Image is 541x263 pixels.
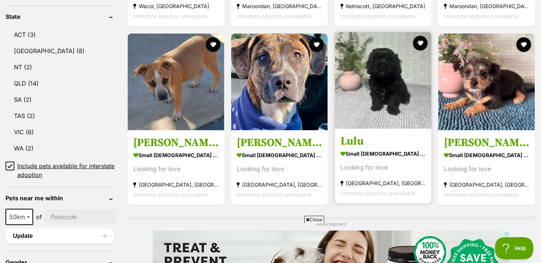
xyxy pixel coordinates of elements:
strong: [GEOGRAPHIC_DATA], [GEOGRAPHIC_DATA] [340,178,426,188]
strong: Maroondan, [GEOGRAPHIC_DATA] [237,1,322,11]
a: WA (2) [6,141,116,156]
a: SA (2) [6,92,116,107]
a: VIC (6) [6,124,116,140]
button: favourite [516,37,531,52]
div: Looking for love [340,163,426,173]
span: 50km [6,209,33,225]
a: [PERSON_NAME] small [DEMOGRAPHIC_DATA] Dog Looking for love [GEOGRAPHIC_DATA], [GEOGRAPHIC_DATA] ... [128,130,224,205]
strong: Kelmscott, [GEOGRAPHIC_DATA] [340,1,426,11]
strong: small [DEMOGRAPHIC_DATA] Dog [444,150,529,160]
span: 50km [6,212,32,222]
span: Interstate adoption unavailable [133,13,208,19]
img: Seth - Mastiff Dog [231,34,328,130]
a: Lulu small [DEMOGRAPHIC_DATA] Dog Looking for love [GEOGRAPHIC_DATA], [GEOGRAPHIC_DATA] Interstat... [335,129,431,204]
strong: Maroondan, [GEOGRAPHIC_DATA] [444,1,529,11]
div: Looking for love [237,164,322,174]
a: [GEOGRAPHIC_DATA] (8) [6,43,116,59]
strong: [GEOGRAPHIC_DATA], [GEOGRAPHIC_DATA] [444,180,529,190]
button: favourite [310,37,324,52]
h3: Lulu [340,134,426,148]
button: favourite [206,37,220,52]
span: of [36,212,42,221]
header: Pets near me within [6,195,116,201]
img: Lulu - Maltese x Shih Tzu x Poodle Dog [335,32,431,129]
strong: small [DEMOGRAPHIC_DATA] Dog [133,150,219,160]
iframe: Advertisement [137,226,404,259]
span: Interstate adoption unavailable [444,191,519,198]
span: Interstate adoption unavailable [444,13,519,19]
strong: small [DEMOGRAPHIC_DATA] Dog [340,148,426,159]
a: TAS (2) [6,108,116,124]
strong: Wacol, [GEOGRAPHIC_DATA] [133,1,219,11]
img: Kasey - Mastiff Dog [128,34,224,130]
div: Looking for love [133,164,219,174]
span: Interstate adoption unavailable [133,191,208,198]
button: Update [6,229,114,243]
a: Include pets available for interstate adoption [6,162,116,179]
iframe: Help Scout Beacon - Open [495,237,534,259]
div: Looking for love [444,164,529,174]
span: Interstate adoption unavailable [340,190,415,196]
h3: [PERSON_NAME] [444,136,529,150]
button: favourite [413,36,428,51]
img: Marvin - Maltese x Poodle x Fox Terrier Dog [438,34,535,130]
span: Interstate adoption unavailable [237,13,311,19]
a: [PERSON_NAME] small [DEMOGRAPHIC_DATA] Dog Looking for love [GEOGRAPHIC_DATA], [GEOGRAPHIC_DATA] ... [231,130,328,205]
a: [PERSON_NAME] small [DEMOGRAPHIC_DATA] Dog Looking for love [GEOGRAPHIC_DATA], [GEOGRAPHIC_DATA] ... [438,130,535,205]
h3: [PERSON_NAME] [133,136,219,150]
span: Interstate adoption unavailable [340,13,415,19]
strong: [GEOGRAPHIC_DATA], [GEOGRAPHIC_DATA] [133,180,219,190]
strong: small [DEMOGRAPHIC_DATA] Dog [237,150,322,160]
strong: [GEOGRAPHIC_DATA], [GEOGRAPHIC_DATA] [237,180,322,190]
header: State [6,13,116,20]
span: Close [304,216,324,223]
a: QLD (14) [6,76,116,91]
input: postcode [45,210,116,224]
span: Include pets available for interstate adoption [17,162,116,179]
span: Interstate adoption unavailable [237,191,311,198]
a: NT (2) [6,59,116,75]
a: ACT (3) [6,27,116,42]
h3: [PERSON_NAME] [237,136,322,150]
